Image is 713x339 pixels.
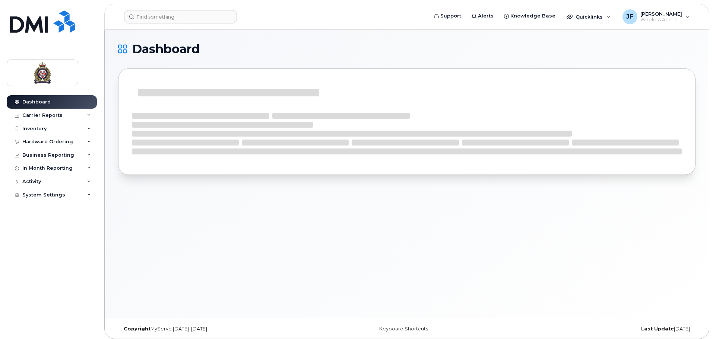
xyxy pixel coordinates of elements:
div: MyServe [DATE]–[DATE] [118,326,311,332]
a: Keyboard Shortcuts [379,326,428,332]
span: Dashboard [132,44,200,55]
div: [DATE] [503,326,695,332]
strong: Last Update [641,326,674,332]
strong: Copyright [124,326,150,332]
